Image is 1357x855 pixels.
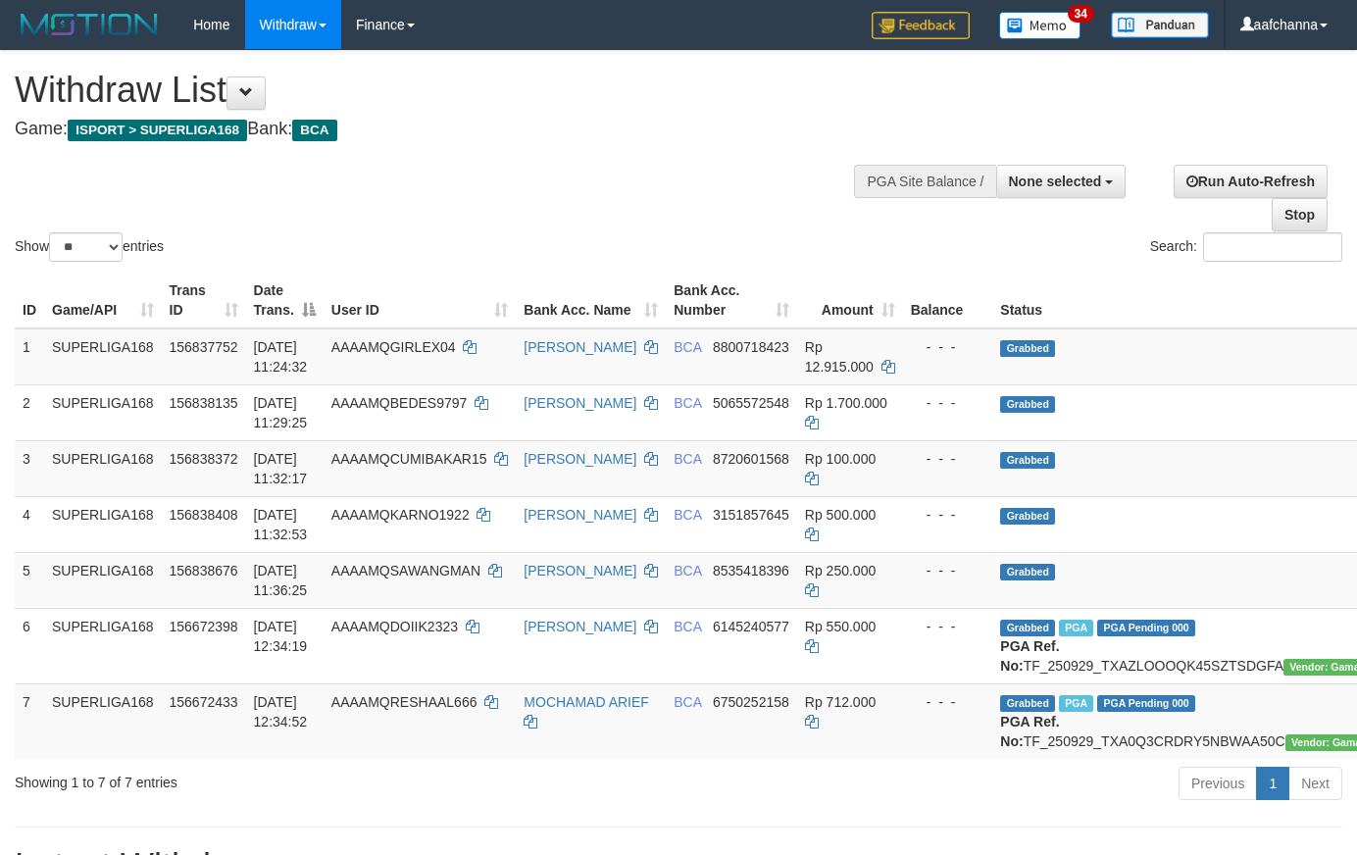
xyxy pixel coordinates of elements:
[911,337,985,357] div: - - -
[674,395,701,411] span: BCA
[15,232,164,262] label: Show entries
[1111,12,1209,38] img: panduan.png
[49,232,123,262] select: Showentries
[674,694,701,710] span: BCA
[44,440,162,496] td: SUPERLIGA168
[254,451,308,486] span: [DATE] 11:32:17
[331,395,468,411] span: AAAAMQBEDES9797
[331,619,458,634] span: AAAAMQDOIIK2323
[911,505,985,525] div: - - -
[254,694,308,729] span: [DATE] 12:34:52
[524,619,636,634] a: [PERSON_NAME]
[1150,232,1342,262] label: Search:
[1174,165,1328,198] a: Run Auto-Refresh
[1272,198,1328,231] a: Stop
[996,165,1127,198] button: None selected
[1256,767,1289,800] a: 1
[15,552,44,608] td: 5
[854,165,995,198] div: PGA Site Balance /
[254,395,308,430] span: [DATE] 11:29:25
[713,563,789,578] span: Copy 8535418396 to clipboard
[872,12,970,39] img: Feedback.jpg
[44,683,162,759] td: SUPERLIGA168
[911,393,985,413] div: - - -
[162,273,246,328] th: Trans ID: activate to sort column ascending
[524,451,636,467] a: [PERSON_NAME]
[331,507,470,523] span: AAAAMQKARNO1922
[674,563,701,578] span: BCA
[254,339,308,375] span: [DATE] 11:24:32
[331,339,456,355] span: AAAAMQGIRLEX04
[674,451,701,467] span: BCA
[170,694,238,710] span: 156672433
[170,507,238,523] span: 156838408
[1203,232,1342,262] input: Search:
[1000,340,1055,357] span: Grabbed
[44,384,162,440] td: SUPERLIGA168
[1059,620,1093,636] span: Marked by aafsoycanthlai
[15,273,44,328] th: ID
[524,563,636,578] a: [PERSON_NAME]
[674,339,701,355] span: BCA
[797,273,903,328] th: Amount: activate to sort column ascending
[1009,174,1102,189] span: None selected
[524,395,636,411] a: [PERSON_NAME]
[805,507,876,523] span: Rp 500.000
[1000,638,1059,674] b: PGA Ref. No:
[1000,508,1055,525] span: Grabbed
[44,496,162,552] td: SUPERLIGA168
[713,339,789,355] span: Copy 8800718423 to clipboard
[674,507,701,523] span: BCA
[524,507,636,523] a: [PERSON_NAME]
[15,120,885,139] h4: Game: Bank:
[1000,620,1055,636] span: Grabbed
[805,694,876,710] span: Rp 712.000
[805,619,876,634] span: Rp 550.000
[1068,5,1094,23] span: 34
[331,451,487,467] span: AAAAMQCUMIBAKAR15
[911,692,985,712] div: - - -
[15,496,44,552] td: 4
[44,328,162,385] td: SUPERLIGA168
[713,619,789,634] span: Copy 6145240577 to clipboard
[1059,695,1093,712] span: Marked by aafsoycanthlai
[674,619,701,634] span: BCA
[903,273,993,328] th: Balance
[713,451,789,467] span: Copy 8720601568 to clipboard
[666,273,797,328] th: Bank Acc. Number: activate to sort column ascending
[68,120,247,141] span: ISPORT > SUPERLIGA168
[15,71,885,110] h1: Withdraw List
[15,10,164,39] img: MOTION_logo.png
[324,273,517,328] th: User ID: activate to sort column ascending
[246,273,324,328] th: Date Trans.: activate to sort column descending
[15,328,44,385] td: 1
[254,563,308,598] span: [DATE] 11:36:25
[911,561,985,580] div: - - -
[170,451,238,467] span: 156838372
[1000,695,1055,712] span: Grabbed
[44,608,162,683] td: SUPERLIGA168
[170,395,238,411] span: 156838135
[911,617,985,636] div: - - -
[1179,767,1257,800] a: Previous
[292,120,336,141] span: BCA
[1000,396,1055,413] span: Grabbed
[516,273,666,328] th: Bank Acc. Name: activate to sort column ascending
[805,451,876,467] span: Rp 100.000
[1288,767,1342,800] a: Next
[1000,564,1055,580] span: Grabbed
[524,339,636,355] a: [PERSON_NAME]
[254,619,308,654] span: [DATE] 12:34:19
[713,507,789,523] span: Copy 3151857645 to clipboard
[15,384,44,440] td: 2
[331,563,480,578] span: AAAAMQSAWANGMAN
[805,339,874,375] span: Rp 12.915.000
[170,563,238,578] span: 156838676
[15,608,44,683] td: 6
[1000,452,1055,469] span: Grabbed
[524,694,649,710] a: MOCHAMAD ARIEF
[911,449,985,469] div: - - -
[44,273,162,328] th: Game/API: activate to sort column ascending
[999,12,1081,39] img: Button%20Memo.svg
[1000,714,1059,749] b: PGA Ref. No:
